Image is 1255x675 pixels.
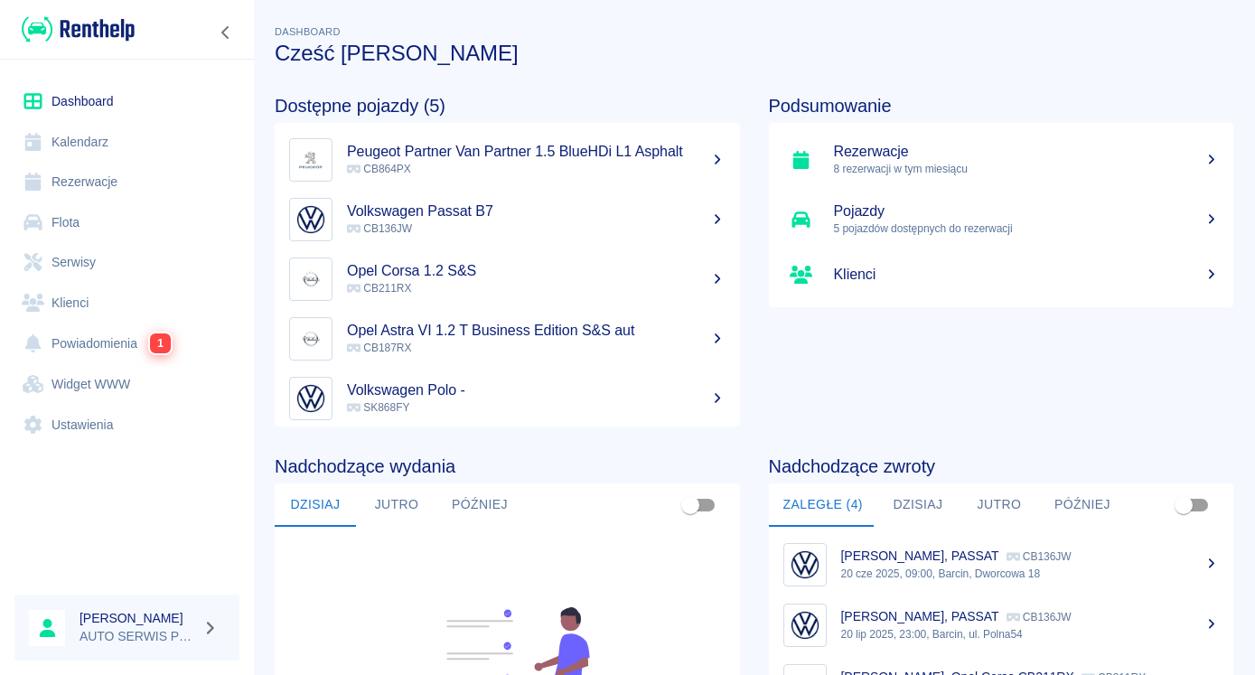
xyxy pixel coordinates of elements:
[294,143,328,177] img: Image
[275,369,740,428] a: ImageVolkswagen Polo - SK868FY
[80,627,195,646] p: AUTO SERWIS Przybyła
[14,14,135,44] a: Renthelp logo
[14,323,239,364] a: Powiadomienia1
[1007,611,1072,623] p: CB136JW
[834,220,1220,237] p: 5 pojazdów dostępnych do rezerwacji
[834,143,1220,161] h5: Rezerwacje
[1007,550,1072,563] p: CB136JW
[769,455,1234,477] h4: Nadchodzące zwroty
[769,249,1234,300] a: Klienci
[834,202,1220,220] h5: Pojazdy
[347,163,411,175] span: CB864PX
[788,548,822,582] img: Image
[294,381,328,416] img: Image
[841,609,999,623] p: [PERSON_NAME], PASSAT
[769,95,1234,117] h4: Podsumowanie
[294,322,328,356] img: Image
[769,190,1234,249] a: Pojazdy5 pojazdów dostępnych do rezerwacji
[275,41,1233,66] h3: Cześć [PERSON_NAME]
[150,333,171,353] span: 1
[769,534,1234,595] a: Image[PERSON_NAME], PASSAT CB136JW20 cze 2025, 09:00, Barcin, Dworcowa 18
[356,483,437,527] button: Jutro
[1166,488,1201,522] span: Pokaż przypisane tylko do mnie
[437,483,522,527] button: Później
[347,282,411,295] span: CB211RX
[14,405,239,445] a: Ustawienia
[14,122,239,163] a: Kalendarz
[769,130,1234,190] a: Rezerwacje8 rezerwacji w tym miesiącu
[80,609,195,627] h6: [PERSON_NAME]
[769,595,1234,655] a: Image[PERSON_NAME], PASSAT CB136JW20 lip 2025, 23:00, Barcin, ul. Polna54
[294,202,328,237] img: Image
[877,483,959,527] button: Dzisiaj
[275,249,740,309] a: ImageOpel Corsa 1.2 S&S CB211RX
[275,483,356,527] button: Dzisiaj
[1040,483,1125,527] button: Później
[14,162,239,202] a: Rezerwacje
[673,488,707,522] span: Pokaż przypisane tylko do mnie
[347,222,412,235] span: CB136JW
[347,381,726,399] h5: Volkswagen Polo -
[14,81,239,122] a: Dashboard
[275,26,341,37] span: Dashboard
[275,455,740,477] h4: Nadchodzące wydania
[294,262,328,296] img: Image
[834,161,1220,177] p: 8 rezerwacji w tym miesiącu
[347,143,726,161] h5: Peugeot Partner Van Partner 1.5 BlueHDi L1 Asphalt
[275,95,740,117] h4: Dostępne pojazdy (5)
[14,283,239,323] a: Klienci
[22,14,135,44] img: Renthelp logo
[841,566,1220,582] p: 20 cze 2025, 09:00, Barcin, Dworcowa 18
[834,266,1220,284] h5: Klienci
[347,401,409,414] span: SK868FY
[212,21,239,44] button: Zwiń nawigację
[347,322,726,340] h5: Opel Astra VI 1.2 T Business Edition S&S aut
[14,202,239,243] a: Flota
[14,242,239,283] a: Serwisy
[275,130,740,190] a: ImagePeugeot Partner Van Partner 1.5 BlueHDi L1 Asphalt CB864PX
[959,483,1040,527] button: Jutro
[347,342,411,354] span: CB187RX
[841,548,999,563] p: [PERSON_NAME], PASSAT
[841,626,1220,642] p: 20 lip 2025, 23:00, Barcin, ul. Polna54
[347,202,726,220] h5: Volkswagen Passat B7
[14,364,239,405] a: Widget WWW
[275,309,740,369] a: ImageOpel Astra VI 1.2 T Business Edition S&S aut CB187RX
[769,483,877,527] button: Zaległe (4)
[347,262,726,280] h5: Opel Corsa 1.2 S&S
[788,608,822,642] img: Image
[275,190,740,249] a: ImageVolkswagen Passat B7 CB136JW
